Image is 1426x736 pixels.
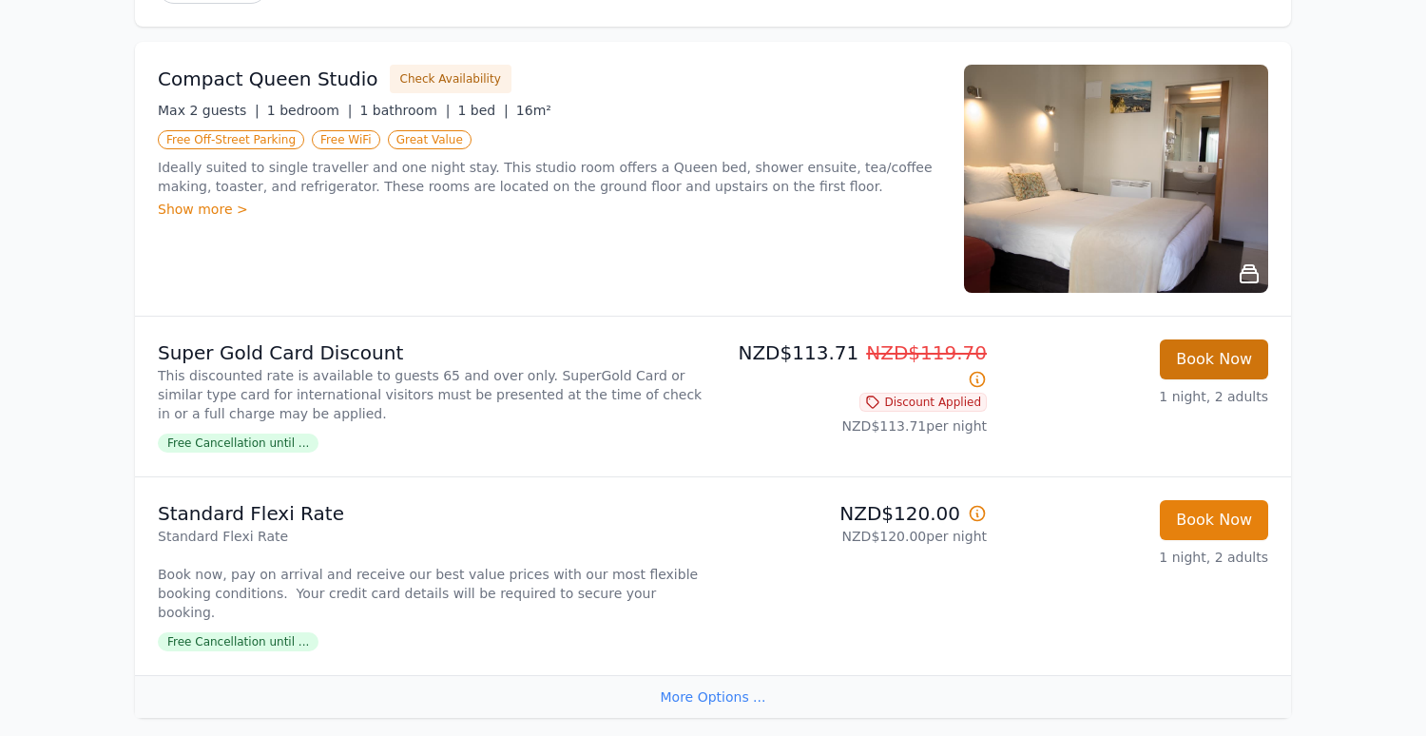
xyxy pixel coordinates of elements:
[158,500,705,527] p: Standard Flexi Rate
[158,434,318,453] span: Free Cancellation until ...
[135,675,1291,718] div: More Options ...
[1160,339,1268,379] button: Book Now
[158,158,941,196] p: Ideally suited to single traveller and one night stay. This studio room offers a Queen bed, showe...
[457,103,508,118] span: 1 bed |
[158,200,941,219] div: Show more >
[721,416,987,436] p: NZD$113.71 per night
[158,527,705,622] p: Standard Flexi Rate Book now, pay on arrival and receive our best value prices with our most flex...
[158,632,318,651] span: Free Cancellation until ...
[388,130,472,149] span: Great Value
[158,366,705,423] p: This discounted rate is available to guests 65 and over only. SuperGold Card or similar type card...
[721,527,987,546] p: NZD$120.00 per night
[721,339,987,393] p: NZD$113.71
[158,66,378,92] h3: Compact Queen Studio
[390,65,511,93] button: Check Availability
[359,103,450,118] span: 1 bathroom |
[1002,387,1268,406] p: 1 night, 2 adults
[866,341,987,364] span: NZD$119.70
[516,103,551,118] span: 16m²
[267,103,353,118] span: 1 bedroom |
[1160,500,1268,540] button: Book Now
[158,339,705,366] p: Super Gold Card Discount
[312,130,380,149] span: Free WiFi
[158,103,260,118] span: Max 2 guests |
[158,130,304,149] span: Free Off-Street Parking
[1002,548,1268,567] p: 1 night, 2 adults
[859,393,987,412] span: Discount Applied
[721,500,987,527] p: NZD$120.00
